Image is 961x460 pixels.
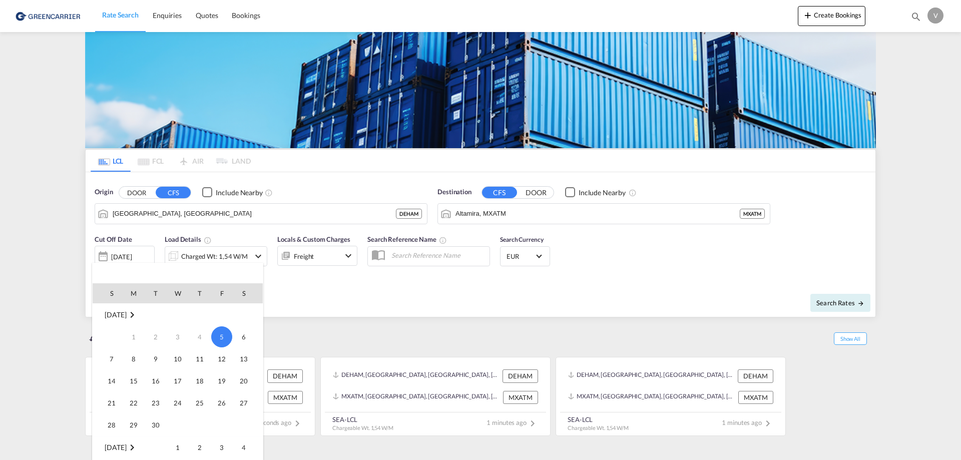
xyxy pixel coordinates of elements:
span: 3 [212,437,232,457]
td: Tuesday September 2 2025 [145,326,167,348]
span: 22 [124,393,144,413]
span: 7 [102,349,122,369]
td: Thursday September 25 2025 [189,392,211,414]
span: 1 [168,437,188,457]
span: 26 [212,393,232,413]
th: S [233,283,263,303]
td: Saturday September 20 2025 [233,370,263,392]
th: T [145,283,167,303]
td: Tuesday September 9 2025 [145,348,167,370]
span: 28 [102,415,122,435]
span: 21 [102,393,122,413]
td: Sunday September 7 2025 [93,348,123,370]
span: [DATE] [105,310,126,319]
td: Monday September 15 2025 [123,370,145,392]
span: 13 [234,349,254,369]
span: 14 [102,371,122,391]
td: Saturday September 27 2025 [233,392,263,414]
td: Thursday September 11 2025 [189,348,211,370]
span: 5 [211,326,232,347]
td: Monday September 22 2025 [123,392,145,414]
th: T [189,283,211,303]
span: 19 [212,371,232,391]
span: 18 [190,371,210,391]
span: 8 [124,349,144,369]
span: 9 [146,349,166,369]
td: Thursday October 2 2025 [189,436,211,459]
span: 6 [234,327,254,347]
td: September 2025 [93,304,263,326]
tr: Week 3 [93,370,263,392]
td: Wednesday September 17 2025 [167,370,189,392]
td: Tuesday September 23 2025 [145,392,167,414]
span: 10 [168,349,188,369]
td: Tuesday September 30 2025 [145,414,167,436]
span: 12 [212,349,232,369]
span: 29 [124,415,144,435]
span: [DATE] [105,443,126,451]
span: 11 [190,349,210,369]
th: M [123,283,145,303]
span: 23 [146,393,166,413]
td: Wednesday October 1 2025 [167,436,189,459]
td: Sunday September 28 2025 [93,414,123,436]
span: 30 [146,415,166,435]
td: Sunday September 14 2025 [93,370,123,392]
td: Thursday September 4 2025 [189,326,211,348]
span: 24 [168,393,188,413]
span: 27 [234,393,254,413]
span: 2 [190,437,210,457]
span: 16 [146,371,166,391]
td: Friday October 3 2025 [211,436,233,459]
td: Friday September 19 2025 [211,370,233,392]
tr: Week 2 [93,348,263,370]
tr: Week 4 [93,392,263,414]
td: Friday September 26 2025 [211,392,233,414]
md-calendar: Calendar [93,283,263,459]
span: 17 [168,371,188,391]
td: Wednesday September 10 2025 [167,348,189,370]
span: 4 [234,437,254,457]
tr: Week 1 [93,326,263,348]
tr: Week 5 [93,414,263,436]
th: S [93,283,123,303]
td: Wednesday September 24 2025 [167,392,189,414]
td: Sunday September 21 2025 [93,392,123,414]
span: 15 [124,371,144,391]
td: Monday September 29 2025 [123,414,145,436]
td: Friday September 5 2025 [211,326,233,348]
span: 20 [234,371,254,391]
td: Tuesday September 16 2025 [145,370,167,392]
tr: Week 1 [93,436,263,459]
td: Monday September 1 2025 [123,326,145,348]
span: 25 [190,393,210,413]
td: Monday September 8 2025 [123,348,145,370]
td: Friday September 12 2025 [211,348,233,370]
td: Wednesday September 3 2025 [167,326,189,348]
td: Saturday October 4 2025 [233,436,263,459]
td: October 2025 [93,436,167,459]
th: F [211,283,233,303]
tr: Week undefined [93,304,263,326]
td: Saturday September 13 2025 [233,348,263,370]
td: Thursday September 18 2025 [189,370,211,392]
td: Saturday September 6 2025 [233,326,263,348]
th: W [167,283,189,303]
